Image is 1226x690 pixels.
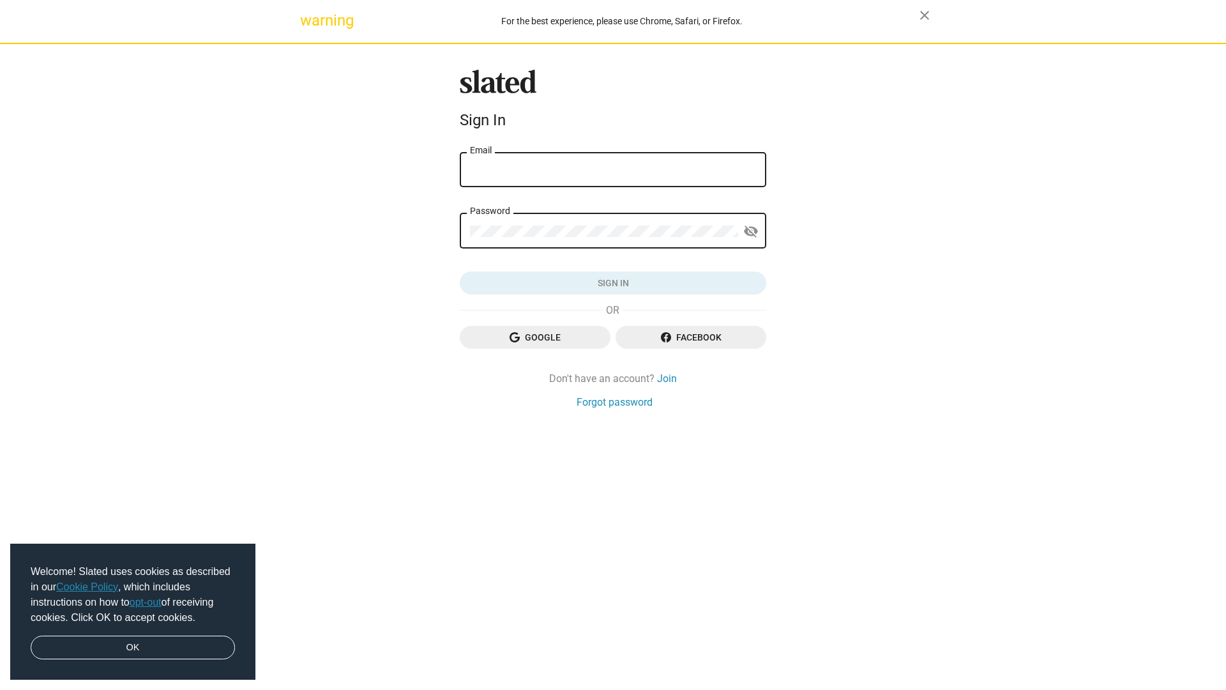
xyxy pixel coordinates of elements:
a: opt-out [130,597,162,608]
a: Cookie Policy [56,581,118,592]
span: Welcome! Slated uses cookies as described in our , which includes instructions on how to of recei... [31,564,235,625]
div: Don't have an account? [460,372,766,385]
mat-icon: warning [300,13,315,28]
button: Show password [738,219,764,245]
mat-icon: close [917,8,932,23]
span: Google [470,326,600,349]
a: Forgot password [577,395,653,409]
button: Facebook [616,326,766,349]
a: dismiss cookie message [31,636,235,660]
div: Sign In [460,111,766,129]
div: cookieconsent [10,544,255,680]
mat-icon: visibility_off [743,222,759,241]
div: For the best experience, please use Chrome, Safari, or Firefox. [324,13,919,30]
sl-branding: Sign In [460,70,766,135]
a: Join [657,372,677,385]
button: Google [460,326,610,349]
span: Facebook [626,326,756,349]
